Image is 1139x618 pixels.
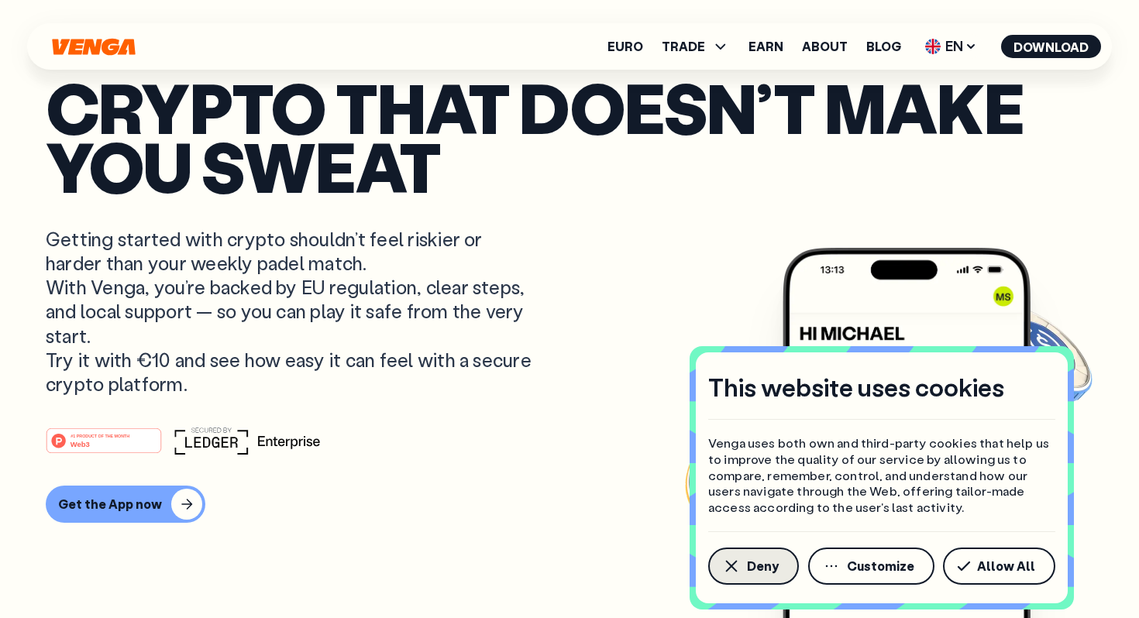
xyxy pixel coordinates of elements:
[46,437,162,457] a: #1 PRODUCT OF THE MONTHWeb3
[747,560,779,572] span: Deny
[58,496,162,512] div: Get the App now
[708,435,1055,516] p: Venga uses both own and third-party cookies that help us to improve the quality of our service by...
[802,40,848,53] a: About
[50,38,137,56] svg: Home
[46,77,1093,196] p: Crypto that doesn’t make you sweat
[748,40,783,53] a: Earn
[708,371,1004,403] h4: This website uses cookies
[943,548,1055,585] button: Allow All
[662,37,730,56] span: TRADE
[682,403,821,542] img: Bitcoin
[46,486,1093,523] a: Get the App now
[46,227,535,396] p: Getting started with crypto shouldn’t feel riskier or harder than your weekly padel match. With V...
[808,548,934,585] button: Customize
[920,34,982,59] span: EN
[71,440,90,448] tspan: Web3
[925,39,941,54] img: flag-uk
[607,40,643,53] a: Euro
[984,298,1096,410] img: USDC coin
[46,486,205,523] button: Get the App now
[847,560,914,572] span: Customize
[866,40,901,53] a: Blog
[71,434,129,438] tspan: #1 PRODUCT OF THE MONTH
[708,548,799,585] button: Deny
[1001,35,1101,58] button: Download
[977,560,1035,572] span: Allow All
[662,40,705,53] span: TRADE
